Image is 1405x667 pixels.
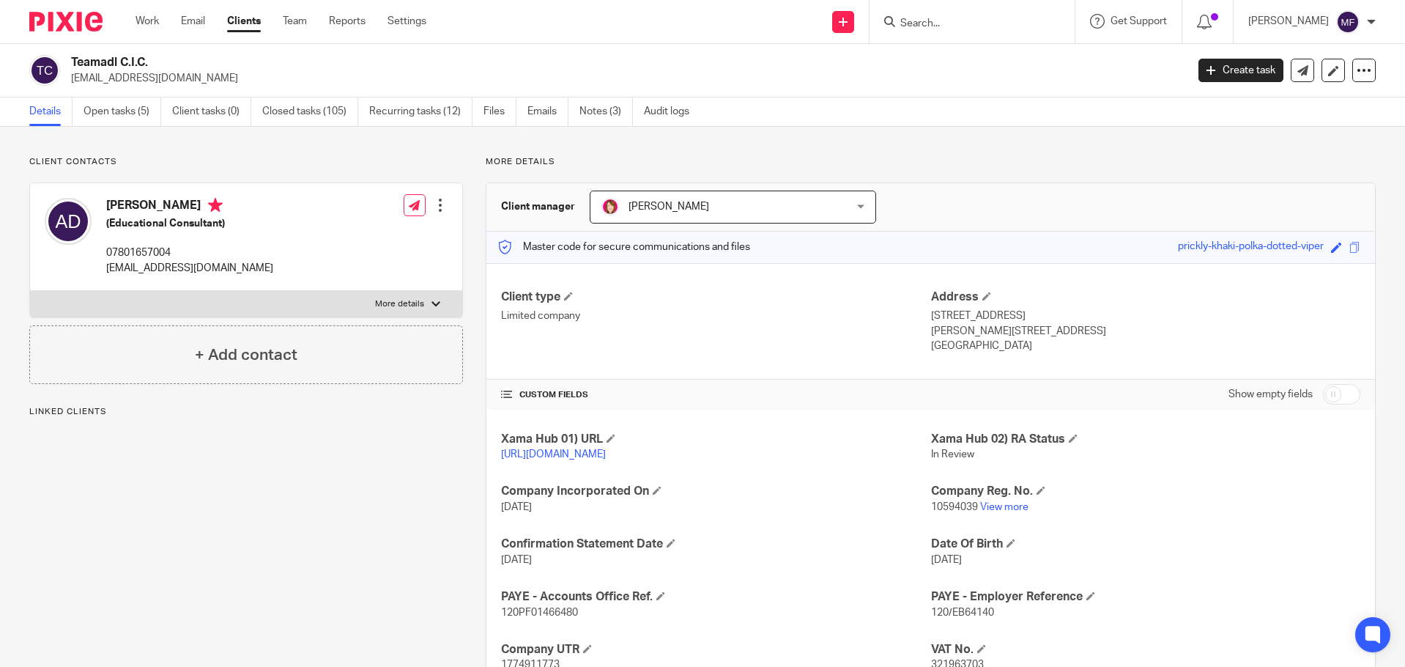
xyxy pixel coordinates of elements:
p: More details [486,156,1376,168]
p: [PERSON_NAME] [1248,14,1329,29]
input: Search [899,18,1031,31]
a: Details [29,97,73,126]
h3: Client manager [501,199,575,214]
span: Get Support [1111,16,1167,26]
h4: Address [931,290,1360,305]
h5: (Educational Consultant) [106,216,273,231]
div: prickly-khaki-polka-dotted-viper [1178,239,1324,256]
p: Client contacts [29,156,463,168]
a: Create task [1198,59,1283,82]
span: [DATE] [501,502,532,512]
h4: Client type [501,290,930,305]
a: Email [181,14,205,29]
p: [GEOGRAPHIC_DATA] [931,339,1360,353]
p: More details [375,298,424,310]
span: [DATE] [931,555,962,565]
span: 120/EB64140 [931,608,994,618]
a: Clients [227,14,261,29]
h4: Company UTR [501,642,930,657]
p: Linked clients [29,406,463,418]
span: 120PF01466480 [501,608,578,618]
a: Settings [388,14,426,29]
p: [EMAIL_ADDRESS][DOMAIN_NAME] [71,71,1176,86]
label: Show empty fields [1228,387,1313,402]
h4: Company Incorporated On [501,484,930,499]
a: View more [980,502,1028,512]
a: Emails [527,97,568,126]
a: Audit logs [644,97,700,126]
a: Recurring tasks (12) [369,97,472,126]
p: [PERSON_NAME][STREET_ADDRESS] [931,324,1360,339]
span: [PERSON_NAME] [629,202,709,212]
a: Work [136,14,159,29]
h4: CUSTOM FIELDS [501,389,930,401]
a: Reports [329,14,366,29]
h4: Confirmation Statement Date [501,537,930,552]
i: Primary [208,198,223,213]
h4: Date Of Birth [931,537,1360,552]
span: In Review [931,449,974,460]
a: Client tasks (0) [172,97,251,126]
a: Files [483,97,516,126]
h4: PAYE - Employer Reference [931,589,1360,605]
a: Open tasks (5) [84,97,161,126]
img: svg%3E [1336,10,1360,34]
h4: Xama Hub 02) RA Status [931,432,1360,447]
p: 07801657004 [106,246,273,260]
h4: [PERSON_NAME] [106,198,273,216]
a: Team [283,14,307,29]
a: [URL][DOMAIN_NAME] [501,449,606,460]
img: svg%3E [29,55,60,86]
h4: PAYE - Accounts Office Ref. [501,589,930,605]
p: Limited company [501,309,930,323]
h4: VAT No. [931,642,1360,657]
p: [STREET_ADDRESS] [931,309,1360,323]
img: svg%3E [45,198,92,245]
img: Pixie [29,12,103,32]
span: [DATE] [501,555,532,565]
p: Master code for secure communications and files [497,240,750,254]
a: Closed tasks (105) [262,97,358,126]
img: Katherine%20-%20Pink%20cartoon.png [601,198,619,215]
h4: Xama Hub 01) URL [501,432,930,447]
a: Notes (3) [579,97,633,126]
h4: Company Reg. No. [931,484,1360,499]
h2: Teamadl C.I.C. [71,55,955,70]
span: 10594039 [931,502,978,512]
h4: + Add contact [195,344,297,366]
p: [EMAIL_ADDRESS][DOMAIN_NAME] [106,261,273,276]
